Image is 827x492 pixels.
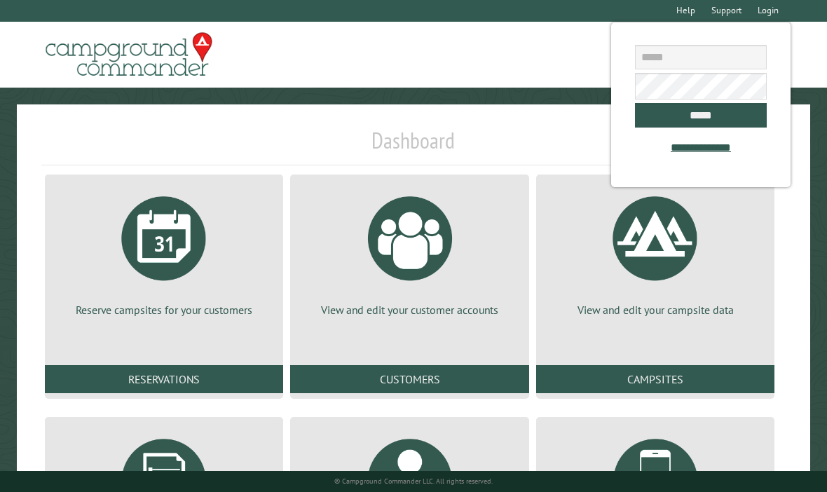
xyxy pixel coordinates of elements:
[553,302,758,317] p: View and edit your campsite data
[62,302,266,317] p: Reserve campsites for your customers
[41,27,217,82] img: Campground Commander
[553,186,758,317] a: View and edit your campsite data
[536,365,774,393] a: Campsites
[334,477,493,486] small: © Campground Commander LLC. All rights reserved.
[41,127,786,165] h1: Dashboard
[307,186,512,317] a: View and edit your customer accounts
[307,302,512,317] p: View and edit your customer accounts
[62,186,266,317] a: Reserve campsites for your customers
[45,365,283,393] a: Reservations
[290,365,528,393] a: Customers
